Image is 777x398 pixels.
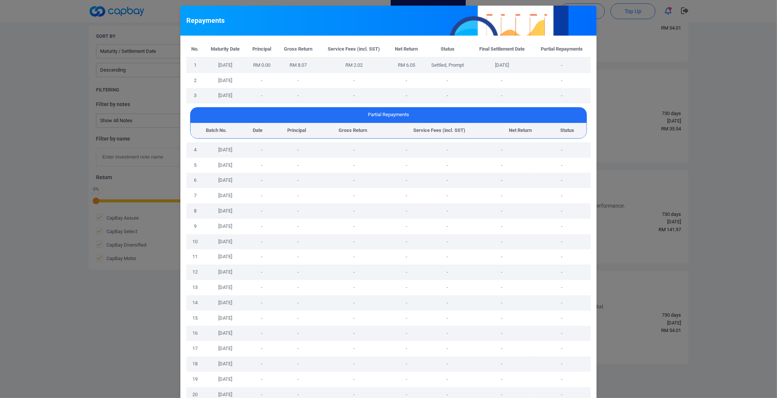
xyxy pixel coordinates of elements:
td: - [533,203,591,219]
span: - [406,284,407,290]
th: Status [548,123,586,138]
td: - [533,158,591,173]
span: - [297,193,299,198]
th: Maturity Date [204,42,246,57]
td: 10 [186,234,204,250]
span: - [297,376,299,382]
td: [DATE] [204,249,246,265]
td: 3 [186,88,204,103]
span: - [353,177,355,183]
td: [DATE] [471,57,533,73]
td: - [533,326,591,341]
td: - [471,326,533,341]
td: [DATE] [204,356,246,372]
td: - [471,142,533,158]
td: 12 [186,265,204,280]
td: - [471,173,533,188]
td: 1 [186,57,204,73]
span: - [261,254,262,259]
span: - [406,78,407,83]
td: [DATE] [204,188,246,203]
th: Partial Repayments [533,42,591,57]
span: - [297,361,299,367]
span: - [297,330,299,336]
span: - [297,177,299,183]
td: - [533,249,591,265]
span: - [261,330,262,336]
td: - [424,295,471,311]
span: - [261,392,262,397]
td: - [533,57,591,73]
td: - [471,188,533,203]
span: - [406,315,407,321]
span: - [406,147,407,153]
th: Net Return [389,42,424,57]
span: - [297,239,299,244]
td: - [533,219,591,234]
span: - [353,376,355,382]
th: Service Fees (incl. SST) [385,123,493,138]
td: - [471,280,533,295]
span: - [297,269,299,275]
th: Batch No. [190,123,242,138]
span: - [353,269,355,275]
td: 13 [186,280,204,295]
td: 18 [186,356,204,372]
span: - [297,284,299,290]
span: - [261,361,262,367]
td: [DATE] [204,219,246,234]
span: - [353,193,355,198]
th: Gross Return [277,42,319,57]
th: Net Return [493,123,548,138]
td: [DATE] [204,142,246,158]
td: - [424,219,471,234]
span: - [406,162,407,168]
td: [DATE] [204,88,246,103]
td: - [471,88,533,103]
td: - [424,280,471,295]
td: - [424,234,471,250]
td: [DATE] [204,311,246,326]
span: - [353,284,355,290]
td: - [533,73,591,88]
td: 16 [186,326,204,341]
td: [DATE] [204,173,246,188]
th: No. [186,42,204,57]
td: - [471,158,533,173]
span: - [297,162,299,168]
td: - [533,341,591,356]
td: - [533,280,591,295]
span: - [261,93,262,98]
span: - [261,193,262,198]
span: - [261,315,262,321]
td: - [471,265,533,280]
span: - [406,300,407,305]
span: - [353,361,355,367]
span: - [353,330,355,336]
td: [DATE] [204,203,246,219]
td: [DATE] [204,295,246,311]
span: - [406,376,407,382]
h5: Repayments [186,16,225,25]
span: - [406,392,407,397]
td: - [471,73,533,88]
span: - [406,93,407,98]
td: - [424,311,471,326]
td: [DATE] [204,341,246,356]
td: - [424,173,471,188]
span: - [406,208,407,214]
span: - [297,346,299,351]
span: - [353,254,355,259]
td: - [424,326,471,341]
span: - [261,376,262,382]
span: - [353,239,355,244]
td: - [533,372,591,387]
td: - [533,356,591,372]
span: RM 6.05 [398,62,415,68]
td: Settled, Prompt [424,57,471,73]
td: 5 [186,158,204,173]
span: - [353,300,355,305]
th: Principal [273,123,320,138]
td: 7 [186,188,204,203]
th: Gross Return [321,123,385,138]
